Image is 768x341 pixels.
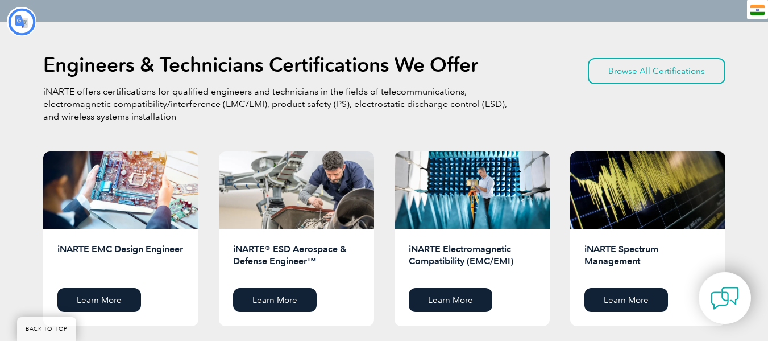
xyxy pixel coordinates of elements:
a: Browse All Certifications [588,58,725,84]
h2: iNARTE Electromagnetic Compatibility (EMC/EMI) [409,243,535,280]
a: Learn More [409,288,492,312]
p: iNARTE offers certifications for qualified engineers and technicians in the fields of telecommuni... [43,85,509,123]
h2: iNARTE EMC Design Engineer [57,243,184,280]
img: contact-chat.png [711,284,739,313]
a: Learn More [233,288,317,312]
h2: iNARTE Spectrum Management [584,243,711,280]
a: Learn More [584,288,668,312]
img: en [750,5,765,15]
a: BACK TO TOP [17,317,76,341]
h2: Engineers & Technicians Certifications We Offer [43,56,478,74]
a: Learn More [57,288,141,312]
h2: iNARTE® ESD Aerospace & Defense Engineer™ [233,243,360,280]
